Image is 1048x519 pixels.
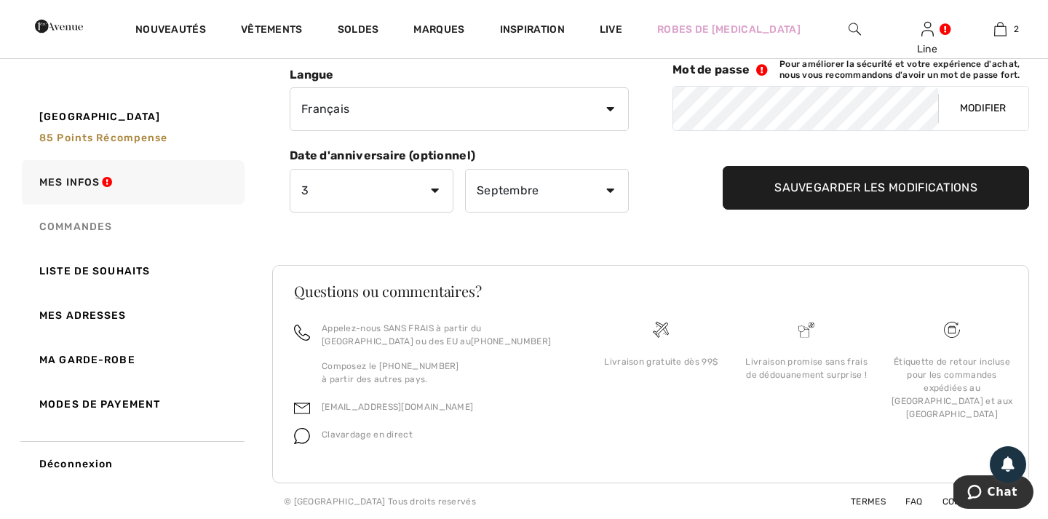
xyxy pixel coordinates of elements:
a: [PHONE_NUMBER] [471,336,551,346]
a: [EMAIL_ADDRESS][DOMAIN_NAME] [322,402,473,412]
img: call [294,325,310,341]
span: Mot de passe [672,63,750,76]
div: Livraison gratuite dès 99$ [600,355,722,368]
div: Étiquette de retour incluse pour les commandes expédiées au [GEOGRAPHIC_DATA] et aux [GEOGRAPHIC_... [891,355,1013,421]
a: Liste de souhaits [19,249,245,293]
img: 1ère Avenue [35,12,83,41]
a: Nouveautés [135,23,206,39]
a: Se connecter [921,22,934,36]
span: 2 [1014,23,1019,36]
span: Inspiration [500,23,565,39]
img: email [294,400,310,416]
a: Commandes [19,205,245,249]
h5: Date d'anniversaire (optionnel) [290,148,629,162]
img: Livraison promise sans frais de dédouanement surprise&nbsp;! [798,322,814,338]
p: Composez le [PHONE_NUMBER] à partir des autres pays. [322,360,571,386]
a: FAQ [888,496,922,507]
a: Soldes [338,23,379,39]
h3: Questions ou commentaires? [294,284,1007,298]
a: Ma garde-robe [19,338,245,382]
img: recherche [849,20,861,38]
span: Clavardage en direct [322,429,413,440]
a: Live [600,22,622,37]
a: 2 [964,20,1036,38]
span: [GEOGRAPHIC_DATA] [39,109,160,124]
div: Line [892,41,963,57]
a: Vêtements [241,23,303,39]
a: Mes adresses [19,293,245,338]
button: Modifier [938,87,1028,130]
span: Pour améliorer la sécurité et votre expérience d'achat, nous vous recommandons d'avoir un mot de ... [779,59,1029,80]
a: Robes de [MEDICAL_DATA] [657,22,801,37]
img: Mes infos [921,20,934,38]
a: Modes de payement [19,382,245,427]
a: Marques [413,23,464,39]
div: Livraison promise sans frais de dédouanement surprise ! [745,355,868,381]
iframe: Ouvre un widget dans lequel vous pouvez chatter avec l’un de nos agents [953,475,1033,512]
a: Confidentialité [925,496,1018,507]
img: Mon panier [994,20,1007,38]
h5: Langue [290,68,629,82]
p: Appelez-nous SANS FRAIS à partir du [GEOGRAPHIC_DATA] ou des EU au [322,322,571,348]
img: chat [294,428,310,444]
input: Sauvegarder les modifications [723,166,1029,210]
a: Déconnexion [19,441,245,486]
div: © [GEOGRAPHIC_DATA] Tous droits reservés [284,495,476,508]
a: Mes infos [19,160,245,205]
span: 85 Points récompense [39,132,167,144]
img: Livraison gratuite dès 99$ [944,322,960,338]
img: Livraison gratuite dès 99$ [653,322,669,338]
a: Termes [833,496,886,507]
